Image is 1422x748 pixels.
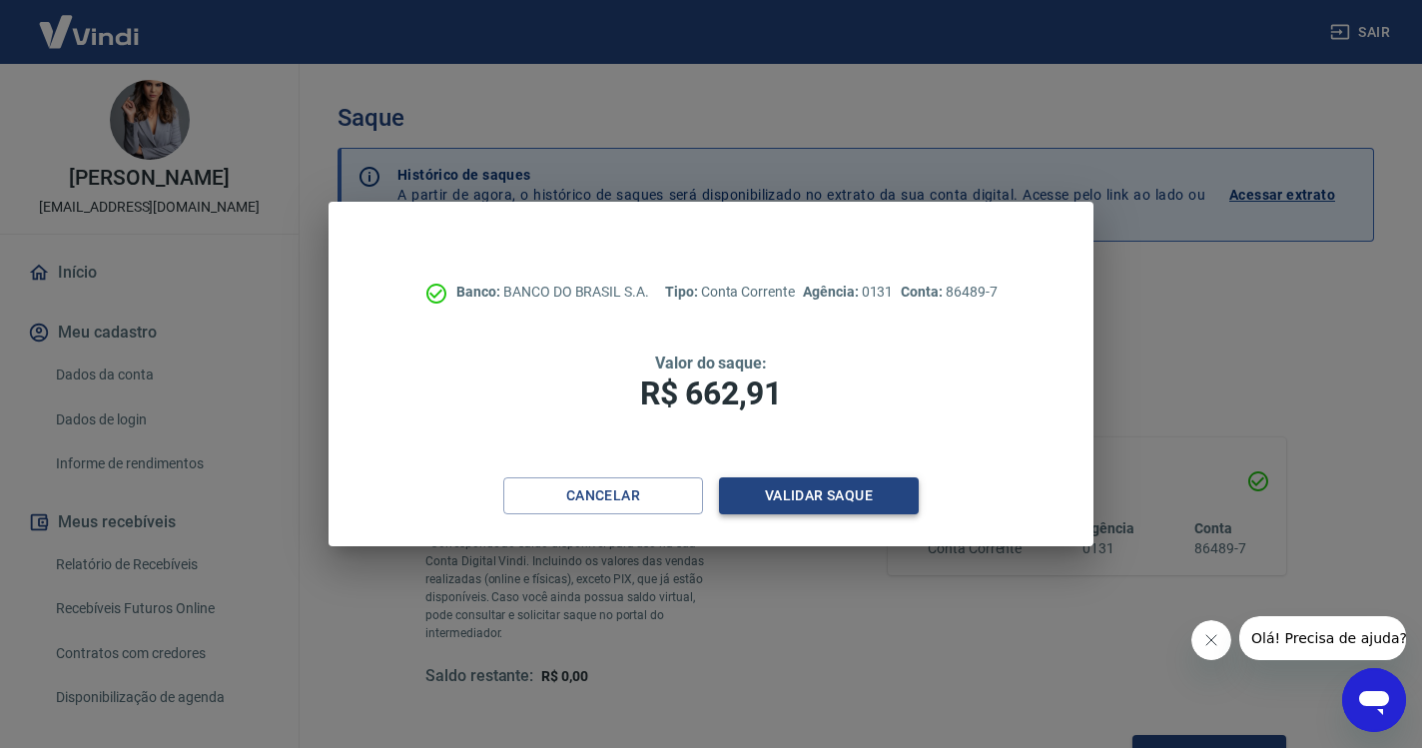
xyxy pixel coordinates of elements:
[901,284,946,300] span: Conta:
[1239,616,1406,660] iframe: Mensagem da empresa
[456,284,503,300] span: Banco:
[12,14,168,30] span: Olá! Precisa de ajuda?
[803,282,893,303] p: 0131
[901,282,997,303] p: 86489-7
[655,354,767,373] span: Valor do saque:
[1342,668,1406,732] iframe: Botão para abrir a janela de mensagens
[503,477,703,514] button: Cancelar
[803,284,862,300] span: Agência:
[1191,620,1231,660] iframe: Fechar mensagem
[456,282,649,303] p: BANCO DO BRASIL S.A.
[665,282,795,303] p: Conta Corrente
[665,284,701,300] span: Tipo:
[640,374,782,412] span: R$ 662,91
[719,477,919,514] button: Validar saque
